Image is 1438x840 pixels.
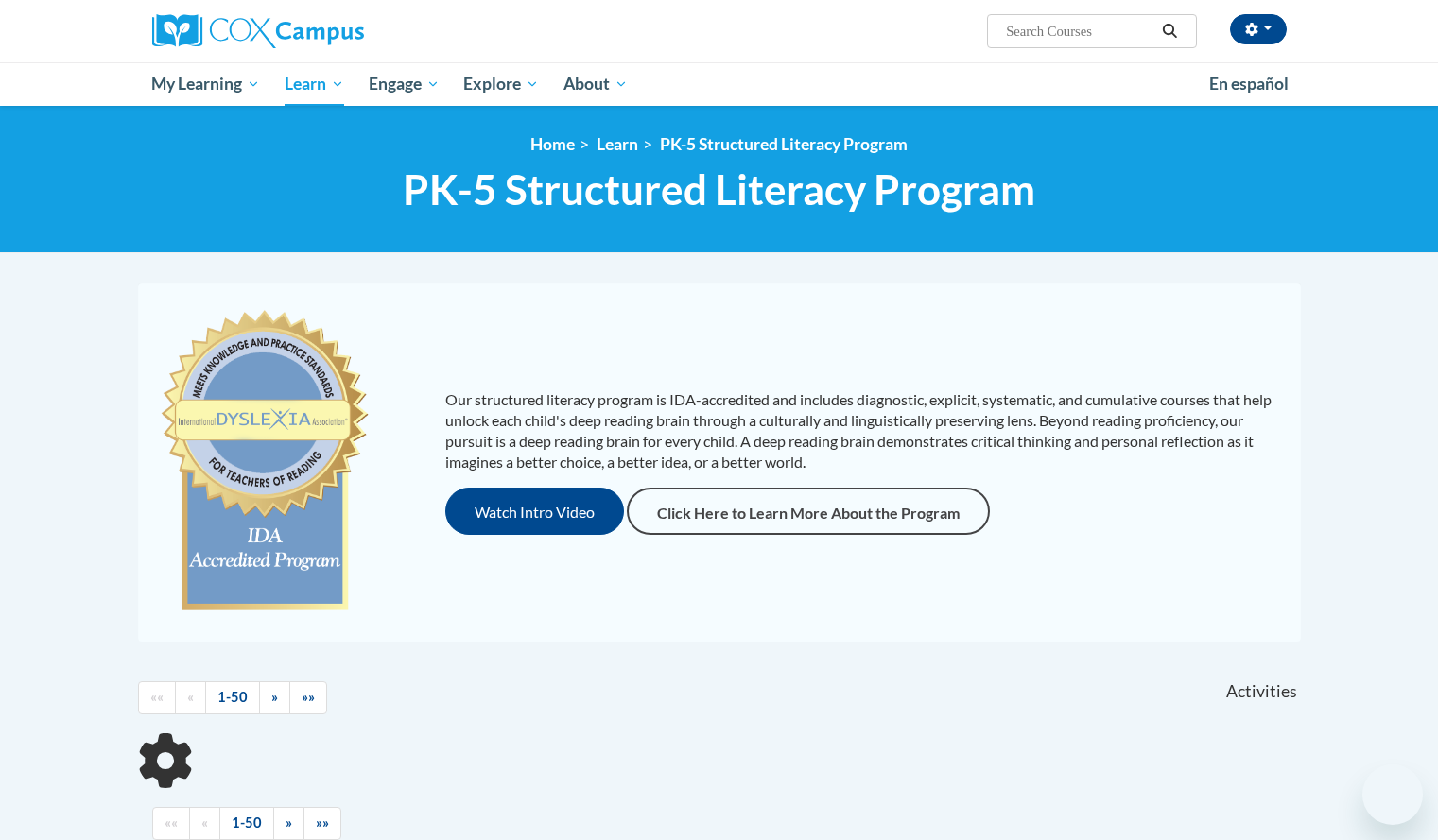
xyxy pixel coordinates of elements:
[140,62,273,106] a: My Learning
[219,807,274,840] a: 1-50
[285,73,344,95] span: Learn
[187,689,194,705] span: «
[1230,14,1287,44] button: Account Settings
[1197,64,1301,104] a: En español
[273,807,304,840] a: Next
[303,807,341,840] a: End
[152,14,364,48] img: Cox Campus
[271,689,278,705] span: »
[272,62,356,106] a: Learn
[150,689,164,705] span: ««
[286,814,292,831] span: »
[1004,20,1155,43] input: Search Courses
[201,814,208,831] span: «
[597,134,638,154] a: Learn
[356,62,452,106] a: Engage
[530,134,575,154] a: Home
[175,681,206,714] a: Previous
[205,681,260,714] a: 1-50
[124,62,1315,106] div: Main menu
[445,488,624,535] button: Watch Intro Video
[551,62,640,106] a: About
[289,681,327,714] a: End
[302,689,315,705] span: »»
[1226,681,1297,702] span: Activities
[316,814,329,831] span: »»
[151,73,260,95] span: My Learning
[152,807,190,840] a: Begining
[157,301,373,623] img: c477cda6-e343-453b-bfce-d6f9e9818e1c.png
[165,814,178,831] span: ««
[259,681,290,714] a: Next
[403,164,1035,214] span: PK-5 Structured Literacy Program
[189,807,220,840] a: Previous
[1209,74,1289,94] span: En español
[660,134,908,154] a: PK-5 Structured Literacy Program
[1155,20,1184,43] button: Search
[451,62,551,106] a: Explore
[1362,764,1423,825] iframe: Button to launch messaging window
[138,681,176,714] a: Begining
[369,73,440,95] span: Engage
[152,14,511,48] a: Cox Campus
[463,73,539,95] span: Explore
[445,389,1282,472] p: Our structured literacy program is IDA-accredited and includes diagnostic, explicit, systematic, ...
[627,488,990,535] a: Click Here to Learn More About the Program
[563,73,628,95] span: About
